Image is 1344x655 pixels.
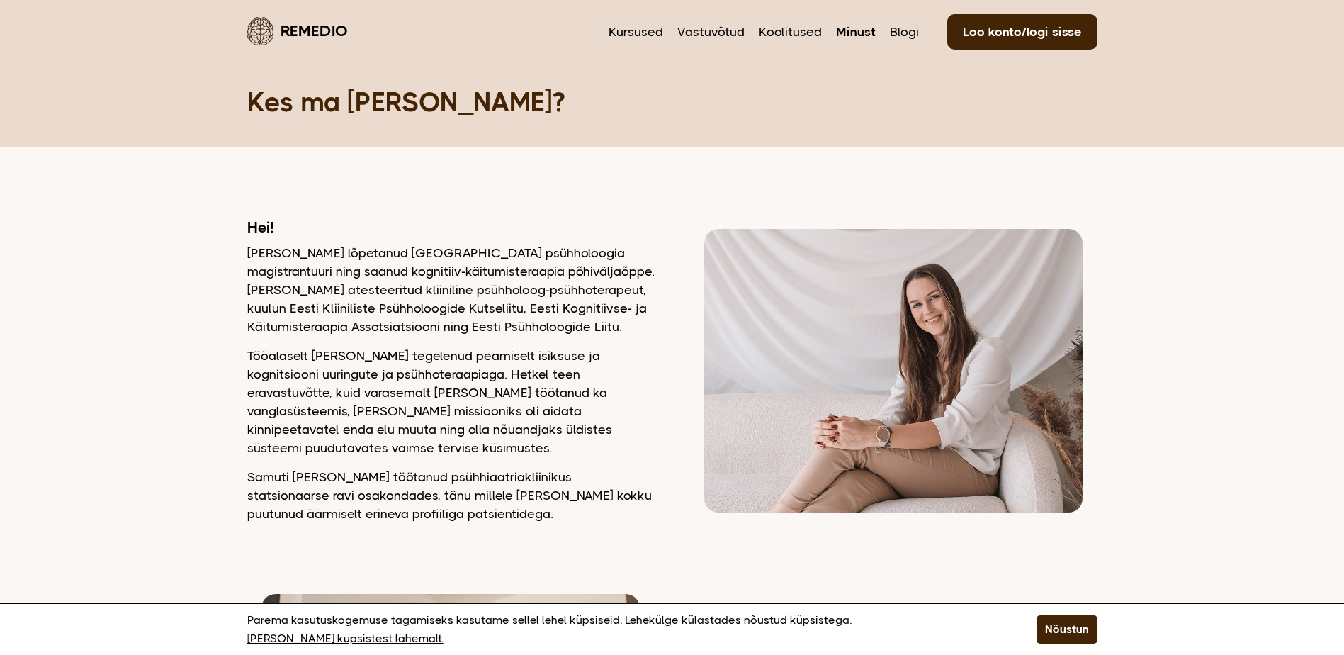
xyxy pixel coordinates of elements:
a: [PERSON_NAME] küpsistest lähemalt. [247,629,444,648]
a: Loo konto/logi sisse [947,14,1097,50]
a: Remedio [247,14,348,47]
a: Kursused [609,23,663,41]
img: Remedio logo [247,17,273,45]
p: Samuti [PERSON_NAME] töötanud psühhiaatriakliinikus statsionaarse ravi osakondades, tänu millele ... [247,468,655,523]
a: Vastuvõtud [677,23,745,41]
img: Dagmar vaatamas kaamerasse [704,229,1082,513]
h1: Kes ma [PERSON_NAME]? [247,85,1097,119]
h2: Hei! [247,218,655,237]
p: Tööalaselt [PERSON_NAME] tegelenud peamiselt isiksuse ja kognitsiooni uuringute ja psühhoteraapia... [247,347,655,457]
a: Blogi [890,23,919,41]
p: [PERSON_NAME] lõpetanud [GEOGRAPHIC_DATA] psühholoogia magistrantuuri ning saanud kognitiiv-käitu... [247,244,655,336]
a: Minust [836,23,876,41]
a: Koolitused [759,23,822,41]
button: Nõustun [1037,615,1097,644]
p: Parema kasutuskogemuse tagamiseks kasutame sellel lehel küpsiseid. Lehekülge külastades nõustud k... [247,611,1001,648]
